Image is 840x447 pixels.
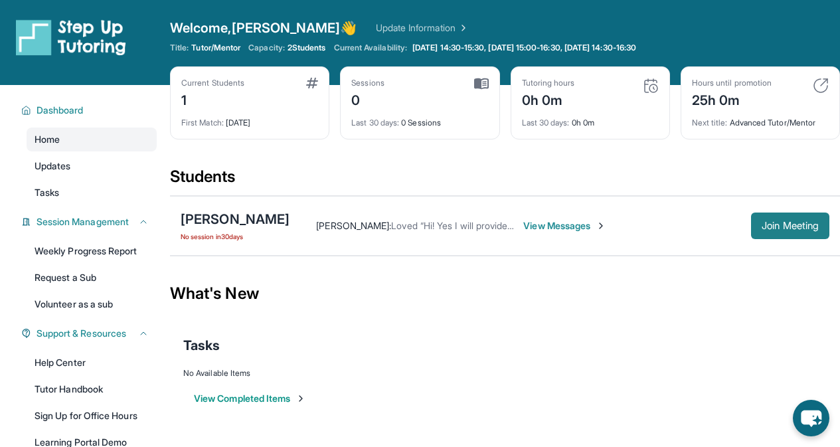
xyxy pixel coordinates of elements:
[27,404,157,428] a: Sign Up for Office Hours
[474,78,489,90] img: card
[351,78,384,88] div: Sessions
[351,88,384,110] div: 0
[31,327,149,340] button: Support & Resources
[37,104,84,117] span: Dashboard
[412,43,636,53] span: [DATE] 14:30-15:30, [DATE] 15:00-16:30, [DATE] 14:30-16:30
[27,377,157,401] a: Tutor Handbook
[522,78,575,88] div: Tutoring hours
[181,118,224,128] span: First Match :
[248,43,285,53] span: Capacity:
[596,221,606,231] img: Chevron-Right
[181,210,290,228] div: [PERSON_NAME]
[170,264,840,323] div: What's New
[27,292,157,316] a: Volunteer as a sub
[181,88,244,110] div: 1
[181,78,244,88] div: Current Students
[181,110,318,128] div: [DATE]
[35,159,71,173] span: Updates
[37,327,126,340] span: Support & Resources
[288,43,326,53] span: 2 Students
[316,220,391,231] span: [PERSON_NAME] :
[692,118,728,128] span: Next title :
[522,88,575,110] div: 0h 0m
[410,43,639,53] a: [DATE] 14:30-15:30, [DATE] 15:00-16:30, [DATE] 14:30-16:30
[351,118,399,128] span: Last 30 days :
[523,219,606,232] span: View Messages
[35,186,59,199] span: Tasks
[522,110,659,128] div: 0h 0m
[27,181,157,205] a: Tasks
[522,118,570,128] span: Last 30 days :
[456,21,469,35] img: Chevron Right
[351,110,488,128] div: 0 Sessions
[183,368,827,379] div: No Available Items
[183,336,220,355] span: Tasks
[27,266,157,290] a: Request a Sub
[31,104,149,117] button: Dashboard
[181,231,290,242] span: No session in 30 days
[793,400,829,436] button: chat-button
[27,351,157,375] a: Help Center
[391,220,839,231] span: Loved “Hi! Yes I will provide you with more information about the meeting in the evening when I g...
[762,222,819,230] span: Join Meeting
[643,78,659,94] img: card
[27,128,157,151] a: Home
[35,133,60,146] span: Home
[170,166,840,195] div: Students
[306,78,318,88] img: card
[751,213,829,239] button: Join Meeting
[16,19,126,56] img: logo
[170,19,357,37] span: Welcome, [PERSON_NAME] 👋
[194,392,306,405] button: View Completed Items
[37,215,129,228] span: Session Management
[376,21,469,35] a: Update Information
[692,78,772,88] div: Hours until promotion
[27,239,157,263] a: Weekly Progress Report
[692,88,772,110] div: 25h 0m
[31,215,149,228] button: Session Management
[170,43,189,53] span: Title:
[692,110,829,128] div: Advanced Tutor/Mentor
[334,43,407,53] span: Current Availability:
[813,78,829,94] img: card
[27,154,157,178] a: Updates
[191,43,240,53] span: Tutor/Mentor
